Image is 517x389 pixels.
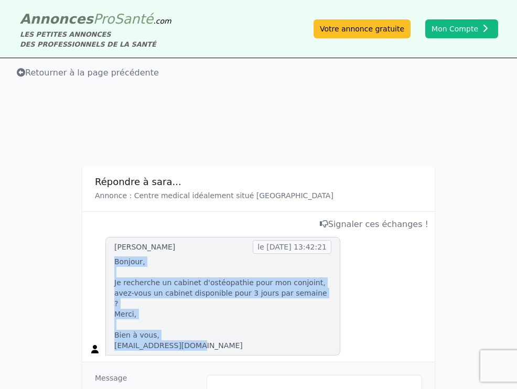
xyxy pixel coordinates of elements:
a: Votre annonce gratuite [314,19,411,38]
span: Retourner à la page précédente [17,68,159,78]
a: AnnoncesProSanté.com [20,11,171,27]
div: LES PETITES ANNONCES DES PROFESSIONNELS DE LA SANTÉ [20,29,171,49]
span: Pro [93,11,115,27]
p: Bonjour, Je recherche un cabinet d'ostéopathie pour mon conjoint, avez-vous un cabinet disponible... [114,256,331,351]
i: Retourner à la liste [17,68,25,77]
span: le [DATE] 13:42:21 [253,240,331,254]
h3: Répondre à sara... [95,176,422,188]
span: Annonces [20,11,93,27]
div: Signaler ces échanges ! [89,218,428,231]
p: Annonce : Centre medical idéalement situé [GEOGRAPHIC_DATA] [95,190,422,201]
div: [PERSON_NAME] [114,242,175,252]
span: .com [153,17,171,25]
span: Santé [114,11,153,27]
button: Mon Compte [425,19,498,38]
